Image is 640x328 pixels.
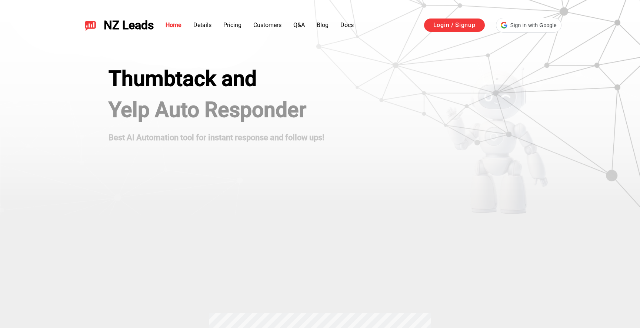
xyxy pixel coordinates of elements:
div: Thumbtack and [109,67,324,91]
div: Sign in with Google [496,18,561,33]
h1: Yelp Auto Responder [109,97,324,122]
a: Docs [340,21,354,29]
a: Blog [317,21,329,29]
a: Home [166,21,181,29]
a: Q&A [293,21,305,29]
a: Pricing [223,21,241,29]
span: Sign in with Google [510,21,557,29]
a: Customers [253,21,281,29]
a: Login / Signup [424,19,485,32]
span: NZ Leads [104,19,154,32]
img: NZ Leads logo [84,19,96,31]
img: yelp bot [445,67,549,215]
strong: Best AI Automation tool for instant response and follow ups! [109,133,324,142]
a: Details [193,21,211,29]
